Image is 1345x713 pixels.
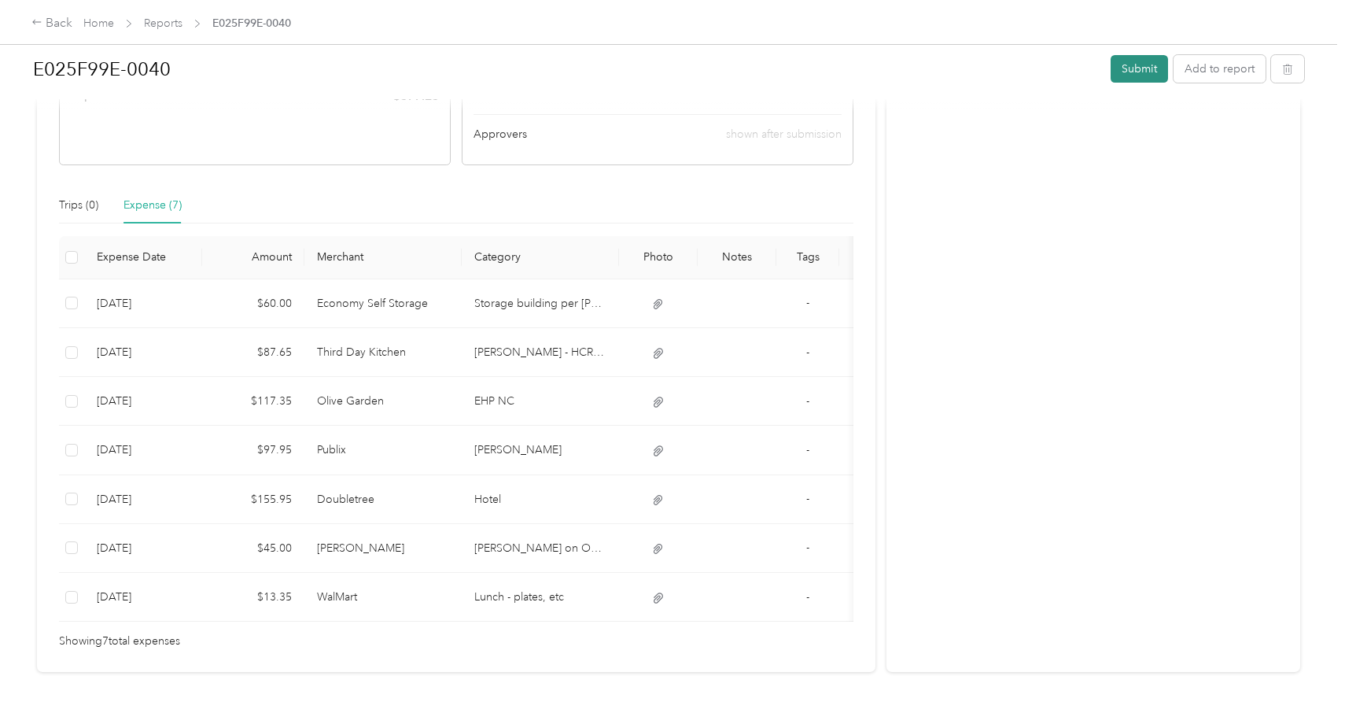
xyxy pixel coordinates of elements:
span: - [806,443,809,456]
th: Photo [619,236,698,279]
td: - [776,328,839,377]
td: 10-2-2025 [84,328,202,377]
td: $87.65 [202,328,304,377]
button: Add to report [1174,55,1266,83]
td: - [776,524,839,573]
td: Olive Garden [304,377,462,426]
span: shown after submission [726,127,842,141]
td: $155.95 [202,475,304,524]
td: - [776,426,839,475]
td: EHP NC [462,377,619,426]
td: 9-24-2025 [84,524,202,573]
span: - [806,590,809,604]
th: Notes [698,236,776,279]
td: Hotel [462,475,619,524]
td: Publix [304,426,462,475]
span: Showing 7 total expenses [59,633,180,650]
td: WalMart [304,573,462,622]
td: Hudson's [304,524,462,573]
td: - [776,573,839,622]
td: Third Day Kitchen [304,328,462,377]
td: Doubletree [304,475,462,524]
iframe: Everlance-gr Chat Button Frame [1257,625,1345,713]
td: $97.95 [202,426,304,475]
td: $117.35 [202,377,304,426]
div: Tags [789,250,827,264]
span: - [806,541,809,554]
td: - [776,377,839,426]
td: 9-25-2025 [84,426,202,475]
td: Boone - HCR NC lunch [462,328,619,377]
td: - [776,475,839,524]
th: Category [462,236,619,279]
th: Expense Date [84,236,202,279]
td: 9-25-2025 [84,475,202,524]
td: $45.00 [202,524,304,573]
td: Economy Self Storage [304,279,462,328]
h1: E025F99E-0040 [33,50,1100,88]
span: - [806,492,809,505]
div: Trips (0) [59,197,98,214]
span: - [806,394,809,408]
th: Tags [776,236,839,279]
th: Amount [202,236,304,279]
td: Storage building per Brian [462,279,619,328]
th: Merchant [304,236,462,279]
span: - [806,296,809,309]
span: E025F99E-0040 [212,15,291,31]
td: - [776,279,839,328]
td: Lunch - plates, etc [462,573,619,622]
div: Back [31,14,72,33]
td: Minda - Dinner on Overnight [462,524,619,573]
td: 10-3-2025 [84,279,202,328]
td: $60.00 [202,279,304,328]
td: 9-26-2025 [84,377,202,426]
td: Dr. Gavin [462,426,619,475]
button: Submit [1111,55,1168,83]
a: Home [83,17,114,30]
div: Expense (7) [123,197,182,214]
td: 9-9-2025 [84,573,202,622]
span: Approvers [474,126,527,142]
td: $13.35 [202,573,304,622]
span: - [806,345,809,359]
a: Reports [144,17,182,30]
